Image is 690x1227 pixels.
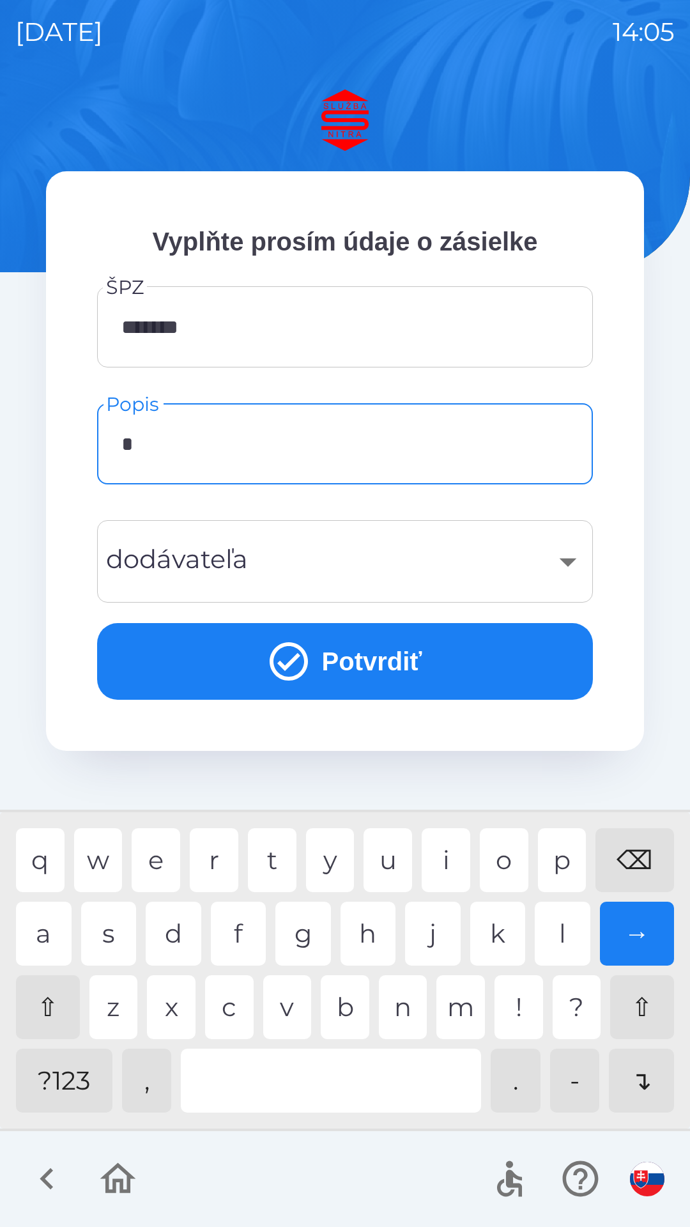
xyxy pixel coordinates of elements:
[97,222,593,261] p: Vyplňte prosím údaje o zásielke
[630,1162,664,1196] img: sk flag
[97,623,593,700] button: Potvrdiť
[106,390,159,418] label: Popis
[106,274,144,301] label: ŠPZ
[15,13,103,51] p: [DATE]
[613,13,675,51] p: 14:05
[46,89,644,151] img: Logo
